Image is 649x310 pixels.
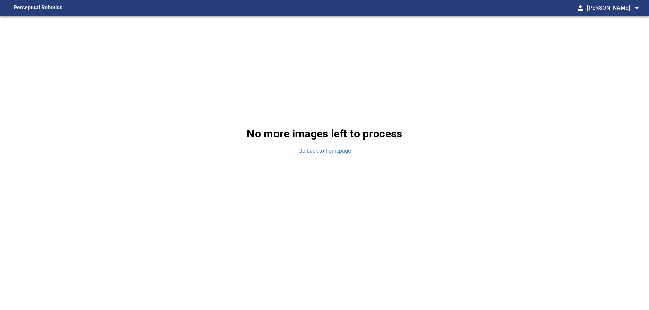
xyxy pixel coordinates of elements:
figcaption: Perceptual Robotics [14,3,62,14]
button: [PERSON_NAME] [584,1,641,15]
span: person [576,4,584,12]
p: No more images left to process [247,126,402,142]
a: Go back to homepage [298,147,351,155]
span: [PERSON_NAME] [587,3,641,13]
span: arrow_drop_down [633,4,641,12]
